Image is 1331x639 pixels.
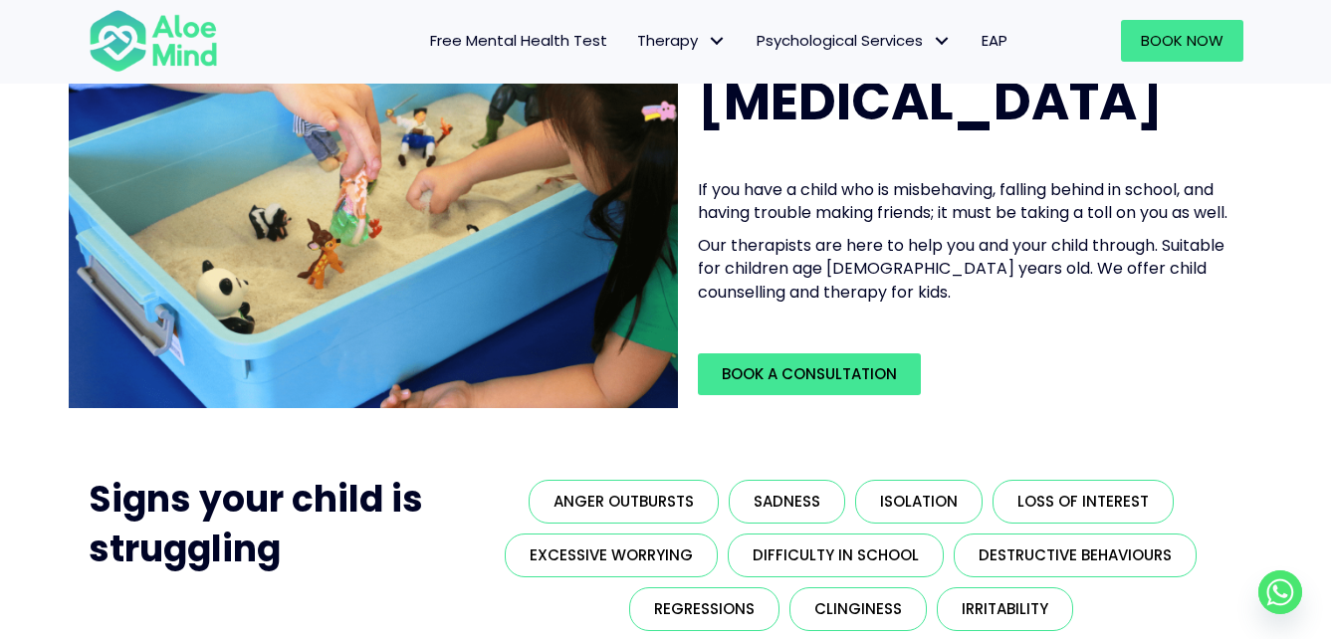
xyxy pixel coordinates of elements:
[622,20,742,62] a: TherapyTherapy: submenu
[993,480,1174,524] a: Loss of interest
[754,491,820,512] span: Sadness
[654,598,755,619] span: Regressions
[753,544,919,565] span: Difficulty in school
[698,234,1231,304] p: Our therapists are here to help you and your child through. Suitable for children age [DEMOGRAPHI...
[814,598,902,619] span: Clinginess
[928,27,957,56] span: Psychological Services: submenu
[962,598,1048,619] span: Irritability
[698,178,1231,224] p: If you have a child who is misbehaving, falling behind in school, and having trouble making frien...
[415,20,622,62] a: Free Mental Health Test
[554,491,694,512] span: Anger outbursts
[937,587,1073,631] a: Irritability
[954,533,1197,577] a: Destructive behaviours
[1017,491,1149,512] span: Loss of interest
[629,587,779,631] a: Regressions
[722,363,897,384] span: Book a Consultation
[529,480,719,524] a: Anger outbursts
[1121,20,1243,62] a: Book Now
[728,533,944,577] a: Difficulty in school
[789,587,927,631] a: Clinginess
[637,30,727,51] span: Therapy
[1141,30,1223,51] span: Book Now
[698,353,921,395] a: Book a Consultation
[757,30,952,51] span: Psychological Services
[244,20,1022,62] nav: Menu
[530,544,693,565] span: Excessive worrying
[89,8,218,74] img: Aloe mind Logo
[703,27,732,56] span: Therapy: submenu
[880,491,958,512] span: Isolation
[729,480,845,524] a: Sadness
[505,533,718,577] a: Excessive worrying
[89,474,423,574] span: Signs your child is struggling
[430,30,607,51] span: Free Mental Health Test
[979,544,1172,565] span: Destructive behaviours
[967,20,1022,62] a: EAP
[742,20,967,62] a: Psychological ServicesPsychological Services: submenu
[1258,570,1302,614] a: Whatsapp
[982,30,1007,51] span: EAP
[855,480,983,524] a: Isolation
